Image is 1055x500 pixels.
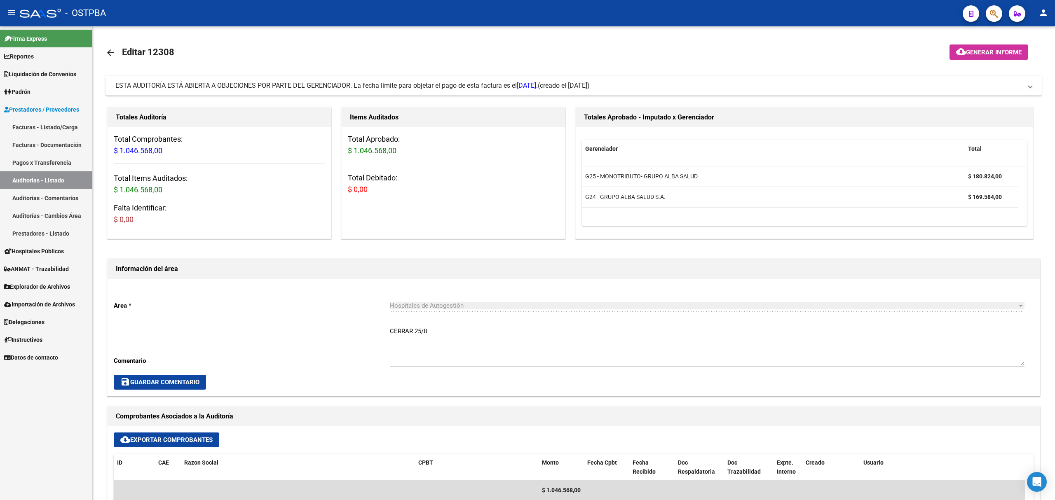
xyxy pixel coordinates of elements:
span: ANMAT - Trazabilidad [4,264,69,273]
button: Generar informe [949,44,1028,60]
button: Guardar Comentario [114,375,206,390]
span: Reportes [4,52,34,61]
span: Datos de contacto [4,353,58,362]
span: Usuario [863,459,884,466]
span: Explorador de Archivos [4,282,70,291]
span: Doc Respaldatoria [678,459,715,475]
span: $ 1.046.568,00 [114,185,162,194]
h3: Total Comprobantes: [114,133,325,157]
span: ESTA AUDITORÍA ESTÁ ABIERTA A OBJECIONES POR PARTE DEL GERENCIADOR. La fecha límite para objetar ... [115,82,538,89]
span: Editar 12308 [122,47,174,57]
span: Guardar Comentario [120,379,199,386]
span: G24 - GRUPO ALBA SALUD S.A. [585,194,666,200]
span: Instructivos [4,335,42,344]
span: $ 1.046.568,00 [114,146,162,155]
span: Creado [806,459,825,466]
span: CPBT [418,459,433,466]
datatable-header-cell: Monto [539,454,584,481]
datatable-header-cell: Creado [802,454,860,481]
span: Razon Social [184,459,218,466]
span: Expte. Interno [777,459,796,475]
h1: Items Auditados [350,111,557,124]
datatable-header-cell: CPBT [415,454,539,481]
datatable-header-cell: Expte. Interno [774,454,802,481]
strong: $ 169.584,00 [968,194,1002,200]
button: Exportar Comprobantes [114,432,219,447]
strong: $ 180.824,00 [968,173,1002,180]
mat-expansion-panel-header: ESTA AUDITORÍA ESTÁ ABIERTA A OBJECIONES POR PARTE DEL GERENCIADOR. La fecha límite para objetar ... [105,76,1042,96]
mat-icon: cloud_download [120,435,130,444]
span: Importación de Archivos [4,300,75,309]
h1: Totales Aprobado - Imputado x Gerenciador [584,111,1025,124]
h1: Totales Auditoría [116,111,323,124]
h3: Total Items Auditados: [114,173,325,196]
span: Hospitales Públicos [4,247,64,256]
span: Generar informe [966,49,1022,56]
span: Firma Express [4,34,47,43]
span: Fecha Recibido [633,459,656,475]
span: - OSTPBA [65,4,106,22]
span: Padrón [4,87,30,96]
h1: Información del área [116,262,1032,276]
span: Monto [542,459,559,466]
datatable-header-cell: Usuario [860,454,1025,481]
span: $ 0,00 [114,215,134,224]
span: [DATE]. [517,82,538,89]
h3: Total Debitado: [348,172,559,195]
mat-icon: menu [7,8,16,18]
span: $ 1.046.568,00 [542,487,581,493]
span: Fecha Cpbt [587,459,617,466]
span: Exportar Comprobantes [120,436,213,444]
datatable-header-cell: Total [965,140,1018,158]
datatable-header-cell: Gerenciador [582,140,965,158]
span: Gerenciador [585,145,618,152]
span: Prestadores / Proveedores [4,105,79,114]
p: Area * [114,301,390,310]
div: Open Intercom Messenger [1027,472,1047,492]
h3: Total Aprobado: [348,133,559,157]
p: Comentario [114,356,390,365]
datatable-header-cell: Fecha Cpbt [584,454,629,481]
datatable-header-cell: Doc Trazabilidad [724,454,774,481]
span: $ 0,00 [348,185,368,194]
datatable-header-cell: ID [114,454,155,481]
span: ID [117,459,122,466]
span: G25 - MONOTRIBUTO- GRUPO ALBA SALUD [585,173,698,180]
span: CAE [158,459,169,466]
h3: Falta Identificar: [114,202,325,225]
span: Liquidación de Convenios [4,70,76,79]
mat-icon: person [1039,8,1048,18]
span: Delegaciones [4,318,45,327]
span: Doc Trazabilidad [727,459,761,475]
mat-icon: cloud_download [956,47,966,56]
span: $ 1.046.568,00 [348,146,396,155]
datatable-header-cell: Fecha Recibido [629,454,675,481]
datatable-header-cell: Razon Social [181,454,415,481]
datatable-header-cell: Doc Respaldatoria [675,454,724,481]
datatable-header-cell: CAE [155,454,181,481]
h1: Comprobantes Asociados a la Auditoría [116,410,1032,423]
span: (creado el [DATE]) [538,81,590,90]
span: Hospitales de Autogestión [390,302,464,309]
mat-icon: save [120,377,130,387]
mat-icon: arrow_back [105,48,115,58]
span: Total [968,145,982,152]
